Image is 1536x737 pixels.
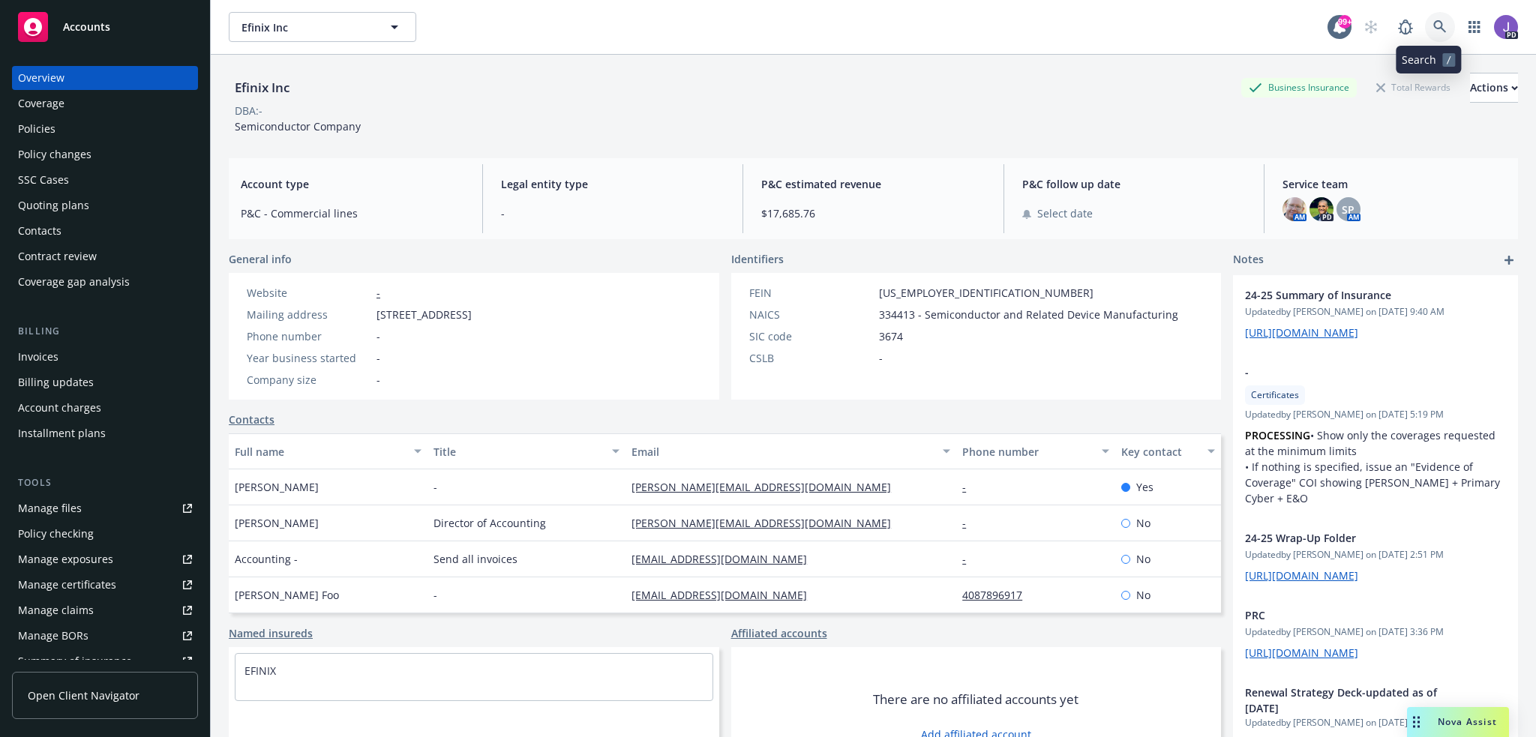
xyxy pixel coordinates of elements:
[1136,515,1150,531] span: No
[1245,548,1506,562] span: Updated by [PERSON_NAME] on [DATE] 2:51 PM
[18,244,97,268] div: Contract review
[18,547,113,571] div: Manage exposures
[12,370,198,394] a: Billing updates
[12,345,198,369] a: Invoices
[433,587,437,603] span: -
[1251,388,1299,402] span: Certificates
[376,307,472,322] span: [STREET_ADDRESS]
[501,176,724,192] span: Legal entity type
[12,168,198,192] a: SSC Cases
[1245,427,1506,506] p: • Show only the coverages requested at the minimum limits • If nothing is specified, issue an "Ev...
[1245,408,1506,421] span: Updated by [PERSON_NAME] on [DATE] 5:19 PM
[731,625,827,641] a: Affiliated accounts
[433,551,517,567] span: Send all invoices
[18,117,55,141] div: Policies
[18,598,94,622] div: Manage claims
[235,479,319,495] span: [PERSON_NAME]
[18,396,101,420] div: Account charges
[241,205,464,221] span: P&C - Commercial lines
[18,370,94,394] div: Billing updates
[749,350,873,366] div: CSLB
[1245,305,1506,319] span: Updated by [PERSON_NAME] on [DATE] 9:40 AM
[229,625,313,641] a: Named insureds
[631,588,819,602] a: [EMAIL_ADDRESS][DOMAIN_NAME]
[1245,716,1506,730] span: Updated by [PERSON_NAME] on [DATE] 4:15 PM
[962,444,1093,460] div: Phone number
[1459,12,1489,42] a: Switch app
[1245,530,1467,546] span: 24-25 Wrap-Up Folder
[1245,607,1467,623] span: PRC
[879,328,903,344] span: 3674
[631,516,903,530] a: [PERSON_NAME][EMAIL_ADDRESS][DOMAIN_NAME]
[229,78,295,97] div: Efinix Inc
[12,219,198,243] a: Contacts
[18,522,94,546] div: Policy checking
[962,588,1034,602] a: 4087896917
[18,168,69,192] div: SSC Cases
[12,598,198,622] a: Manage claims
[235,587,339,603] span: [PERSON_NAME] Foo
[761,176,985,192] span: P&C estimated revenue
[427,433,626,469] button: Title
[1425,12,1455,42] a: Search
[1390,12,1420,42] a: Report a Bug
[433,479,437,495] span: -
[1309,197,1333,221] img: photo
[956,433,1115,469] button: Phone number
[433,444,604,460] div: Title
[18,91,64,115] div: Coverage
[12,624,198,648] a: Manage BORs
[12,475,198,490] div: Tools
[749,307,873,322] div: NAICS
[1407,707,1426,737] div: Drag to move
[12,421,198,445] a: Installment plans
[1022,176,1246,192] span: P&C follow up date
[631,480,903,494] a: [PERSON_NAME][EMAIL_ADDRESS][DOMAIN_NAME]
[1438,715,1497,728] span: Nova Assist
[1470,73,1518,102] div: Actions
[631,552,819,566] a: [EMAIL_ADDRESS][DOMAIN_NAME]
[1500,251,1518,269] a: add
[63,21,110,33] span: Accounts
[376,328,380,344] span: -
[235,103,262,118] div: DBA: -
[241,176,464,192] span: Account type
[12,244,198,268] a: Contract review
[28,688,139,703] span: Open Client Navigator
[12,547,198,571] a: Manage exposures
[18,649,132,673] div: Summary of insurance
[12,522,198,546] a: Policy checking
[376,286,380,300] a: -
[1245,428,1310,442] strong: PROCESSING
[1121,444,1198,460] div: Key contact
[247,372,370,388] div: Company size
[12,91,198,115] a: Coverage
[12,270,198,294] a: Coverage gap analysis
[1245,287,1467,303] span: 24-25 Summary of Insurance
[1233,251,1264,269] span: Notes
[18,345,58,369] div: Invoices
[1245,625,1506,639] span: Updated by [PERSON_NAME] on [DATE] 3:36 PM
[1407,707,1509,737] button: Nova Assist
[1342,202,1354,217] span: SP
[761,205,985,221] span: $17,685.76
[241,19,371,35] span: Efinix Inc
[244,664,276,678] a: EFINIX
[1282,176,1506,192] span: Service team
[18,573,116,597] div: Manage certificates
[235,119,361,133] span: Semiconductor Company
[962,516,978,530] a: -
[1233,518,1518,595] div: 24-25 Wrap-Up FolderUpdatedby [PERSON_NAME] on [DATE] 2:51 PM[URL][DOMAIN_NAME]
[501,205,724,221] span: -
[235,515,319,531] span: [PERSON_NAME]
[229,412,274,427] a: Contacts
[18,421,106,445] div: Installment plans
[1136,479,1153,495] span: Yes
[1494,15,1518,39] img: photo
[1356,12,1386,42] a: Start snowing
[631,444,934,460] div: Email
[1115,433,1221,469] button: Key contact
[1245,685,1467,716] span: Renewal Strategy Deck-updated as of [DATE]
[879,285,1093,301] span: [US_EMPLOYER_IDENTIFICATION_NUMBER]
[12,324,198,339] div: Billing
